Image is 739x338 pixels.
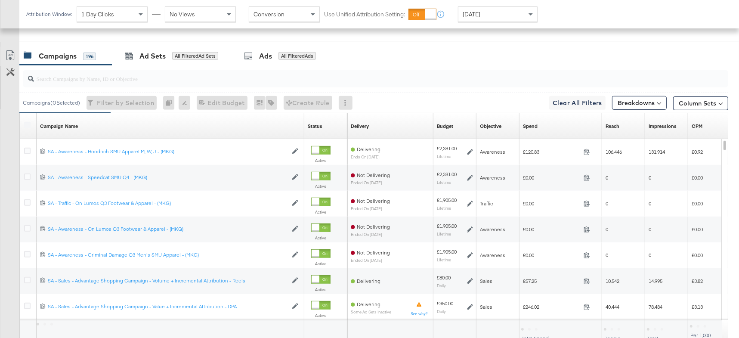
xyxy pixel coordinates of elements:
sub: ended on [DATE] [351,258,390,263]
div: Campaign Name [40,123,78,130]
div: £1,905.00 [437,223,457,229]
span: 1 Day Clicks [81,10,114,18]
div: £2,381.00 [437,171,457,178]
span: 0 [606,200,608,207]
label: Active [311,235,331,241]
div: £350.00 [437,300,453,307]
a: The number of people your ad was served to. [606,123,619,130]
label: Active [311,287,331,292]
span: 0 [606,226,608,233]
div: Campaigns ( 0 Selected) [23,99,80,107]
span: 14,995 [649,278,662,284]
sub: Lifetime [437,180,451,185]
a: SA - Awareness - Hoodrich SMU Apparel M, W, J - (MKG) [48,148,288,155]
span: Clear All Filters [553,98,602,109]
a: SA - Awareness - Criminal Damage Q3 Men's SMU Apparel - (MKG) [48,251,288,259]
a: Reflects the ability of your Ad Campaign to achieve delivery based on ad states, schedule and bud... [351,123,369,130]
button: Clear All Filters [549,96,606,110]
div: 196 [83,53,96,60]
span: Delivering [357,278,380,284]
a: SA - Awareness - Speedcat SMU Q4 - (MKG) [48,174,288,181]
span: Sales [480,304,492,310]
div: Ad Sets [139,51,166,61]
div: £1,905.00 [437,197,457,204]
input: Search Campaigns by Name, ID or Objective [34,67,664,84]
span: £3.82 [692,278,703,284]
button: Breakdowns [612,96,667,110]
span: Not Delivering [357,172,390,178]
a: Your campaign's objective. [480,123,501,130]
span: £0.00 [523,174,580,181]
span: 10,542 [606,278,619,284]
span: £120.83 [523,149,580,155]
a: SA - Traffic - On Lumos Q3 Footwear & Apparel - (MKG) [48,200,288,207]
span: Conversion [254,10,284,18]
div: Impressions [649,123,677,130]
sub: Lifetime [437,257,451,262]
span: 131,914 [649,149,665,155]
span: 0 [649,200,651,207]
a: Your campaign name. [40,123,78,130]
sub: Lifetime [437,154,451,159]
span: Not Delivering [357,249,390,256]
span: 0 [606,252,608,258]
span: Not Delivering [357,198,390,204]
a: The average cost you've paid to have 1,000 impressions of your ad. [692,123,702,130]
div: Campaigns [39,51,77,61]
div: Ads [259,51,272,61]
a: SA - Awareness - On Lumos Q3 Footwear & Apparel - (MKG) [48,226,288,233]
span: £246.02 [523,304,580,310]
sub: Daily [437,283,446,288]
sub: ended on [DATE] [351,180,390,185]
label: Active [311,209,331,215]
div: Status [308,123,322,130]
div: SA - Awareness - Criminal Damage Q3 Men's SMU Apparel - (MKG) [48,251,288,258]
label: Active [311,183,331,189]
sub: Lifetime [437,231,451,236]
span: 40,444 [606,304,619,310]
label: Active [311,158,331,163]
sub: ends on [DATE] [351,155,380,159]
label: Active [311,261,331,267]
a: SA - Sales - Advantage Shopping Campaign - Value + Incremental Attribution - DPA [48,303,288,310]
span: Delivering [357,146,380,152]
label: Use Unified Attribution Setting: [324,10,405,19]
div: Spend [523,123,538,130]
span: £3.13 [692,304,703,310]
div: CPM [692,123,702,130]
a: The maximum amount you're willing to spend on your ads, on average each day or over the lifetime ... [437,123,453,130]
span: 0 [649,252,651,258]
div: Budget [437,123,453,130]
div: £80.00 [437,274,451,281]
span: Delivering [357,301,380,307]
span: Awareness [480,252,505,258]
span: Traffic [480,200,493,207]
sub: ended on [DATE] [351,232,390,237]
a: The number of times your ad was served. On mobile apps an ad is counted as served the first time ... [649,123,677,130]
div: Reach [606,123,619,130]
div: Delivery [351,123,369,130]
span: £0.00 [523,226,580,233]
span: Awareness [480,226,505,233]
span: £0.92 [692,149,703,155]
div: SA - Awareness - On Lumos Q3 Footwear & Apparel - (MKG) [48,226,288,233]
span: £0.00 [692,200,703,207]
span: Awareness [480,174,505,181]
div: All Filtered Ad Sets [172,52,218,60]
span: [DATE] [463,10,480,18]
div: Attribution Window: [26,11,72,17]
span: Not Delivering [357,223,390,230]
span: Awareness [480,149,505,155]
span: £0.00 [692,252,703,258]
span: 0 [649,226,651,233]
span: 78,484 [649,304,662,310]
span: £0.00 [523,200,580,207]
a: SA - Sales - Advantage Shopping Campaign - Volume + Incremental Attribution - Reels [48,277,288,285]
span: 0 [649,174,651,181]
label: Active [311,313,331,318]
div: £1,905.00 [437,248,457,255]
